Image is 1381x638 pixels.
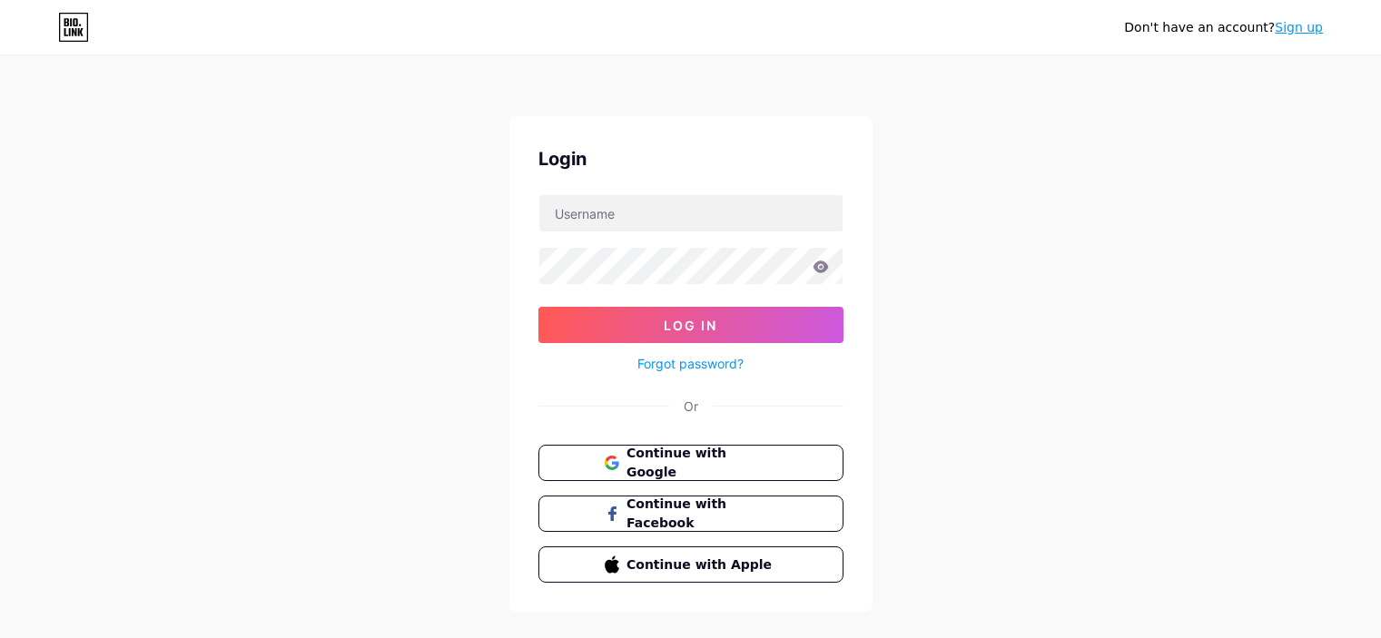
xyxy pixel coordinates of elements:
[1124,18,1323,37] div: Don't have an account?
[539,195,843,231] input: Username
[637,354,744,373] a: Forgot password?
[538,496,843,532] button: Continue with Facebook
[538,445,843,481] button: Continue with Google
[626,555,776,574] span: Continue with Apple
[1275,20,1323,34] a: Sign up
[538,145,843,172] div: Login
[626,444,776,482] span: Continue with Google
[684,397,698,416] div: Or
[664,318,717,333] span: Log In
[538,307,843,343] button: Log In
[538,546,843,583] button: Continue with Apple
[626,495,776,533] span: Continue with Facebook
